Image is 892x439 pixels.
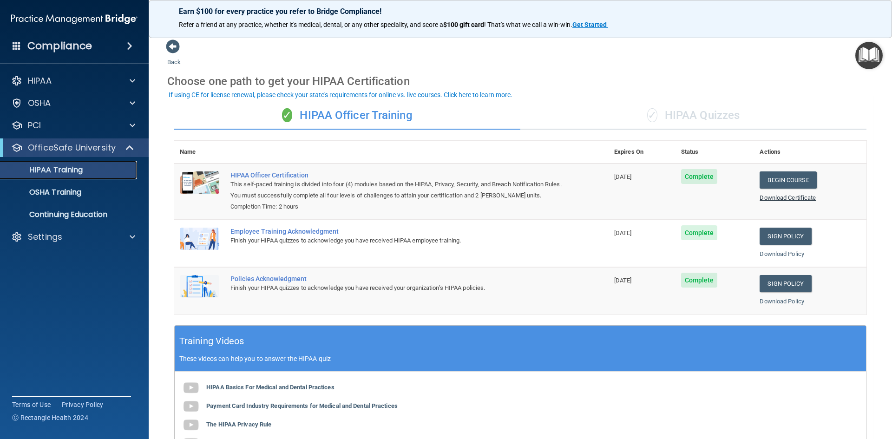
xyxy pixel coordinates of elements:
[167,68,873,95] div: Choose one path to get your HIPAA Certification
[206,384,334,391] b: HIPAA Basics For Medical and Dental Practices
[760,171,816,189] a: Begin Course
[6,188,81,197] p: OSHA Training
[230,275,562,282] div: Policies Acknowledgment
[12,413,88,422] span: Ⓒ Rectangle Health 2024
[62,400,104,409] a: Privacy Policy
[11,142,135,153] a: OfficeSafe University
[11,98,135,109] a: OSHA
[167,47,181,66] a: Back
[282,108,292,122] span: ✓
[179,355,861,362] p: These videos can help you to answer the HIPAA quiz
[676,141,754,164] th: Status
[11,231,135,242] a: Settings
[230,282,562,294] div: Finish your HIPAA quizzes to acknowledge you have received your organization’s HIPAA policies.
[681,225,718,240] span: Complete
[572,21,607,28] strong: Get Started
[179,333,244,349] h5: Training Videos
[614,229,632,236] span: [DATE]
[681,273,718,288] span: Complete
[647,108,657,122] span: ✓
[27,39,92,52] h4: Compliance
[182,379,200,397] img: gray_youtube_icon.38fcd6cc.png
[572,21,608,28] a: Get Started
[855,42,883,69] button: Open Resource Center
[681,169,718,184] span: Complete
[230,171,562,179] a: HIPAA Officer Certification
[169,92,512,98] div: If using CE for license renewal, please check your state's requirements for online vs. live cours...
[28,142,116,153] p: OfficeSafe University
[182,397,200,416] img: gray_youtube_icon.38fcd6cc.png
[760,298,804,305] a: Download Policy
[174,141,225,164] th: Name
[179,21,443,28] span: Refer a friend at any practice, whether it's medical, dental, or any other speciality, and score a
[28,98,51,109] p: OSHA
[760,275,811,292] a: Sign Policy
[28,120,41,131] p: PCI
[520,102,866,130] div: HIPAA Quizzes
[182,416,200,434] img: gray_youtube_icon.38fcd6cc.png
[230,201,562,212] div: Completion Time: 2 hours
[484,21,572,28] span: ! That's what we call a win-win.
[614,277,632,284] span: [DATE]
[230,179,562,201] div: This self-paced training is divided into four (4) modules based on the HIPAA, Privacy, Security, ...
[760,228,811,245] a: Sign Policy
[760,194,816,201] a: Download Certificate
[11,75,135,86] a: HIPAA
[12,400,51,409] a: Terms of Use
[28,231,62,242] p: Settings
[609,141,676,164] th: Expires On
[6,210,133,219] p: Continuing Education
[174,102,520,130] div: HIPAA Officer Training
[206,421,271,428] b: The HIPAA Privacy Rule
[167,90,514,99] button: If using CE for license renewal, please check your state's requirements for online vs. live cours...
[11,10,138,28] img: PMB logo
[614,173,632,180] span: [DATE]
[28,75,52,86] p: HIPAA
[230,235,562,246] div: Finish your HIPAA quizzes to acknowledge you have received HIPAA employee training.
[179,7,862,16] p: Earn $100 for every practice you refer to Bridge Compliance!
[230,228,562,235] div: Employee Training Acknowledgment
[754,141,866,164] th: Actions
[6,165,83,175] p: HIPAA Training
[11,120,135,131] a: PCI
[443,21,484,28] strong: $100 gift card
[206,402,398,409] b: Payment Card Industry Requirements for Medical and Dental Practices
[760,250,804,257] a: Download Policy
